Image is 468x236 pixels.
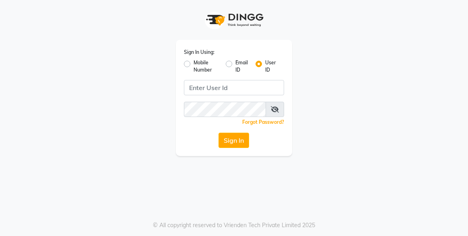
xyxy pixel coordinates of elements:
label: Mobile Number [194,59,219,74]
button: Sign In [219,133,249,148]
label: Email ID [235,59,249,74]
input: Username [184,80,285,95]
input: Username [184,102,266,117]
a: Forgot Password? [242,119,284,125]
label: Sign In Using: [184,49,214,56]
label: User ID [265,59,278,74]
img: logo1.svg [202,8,266,32]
